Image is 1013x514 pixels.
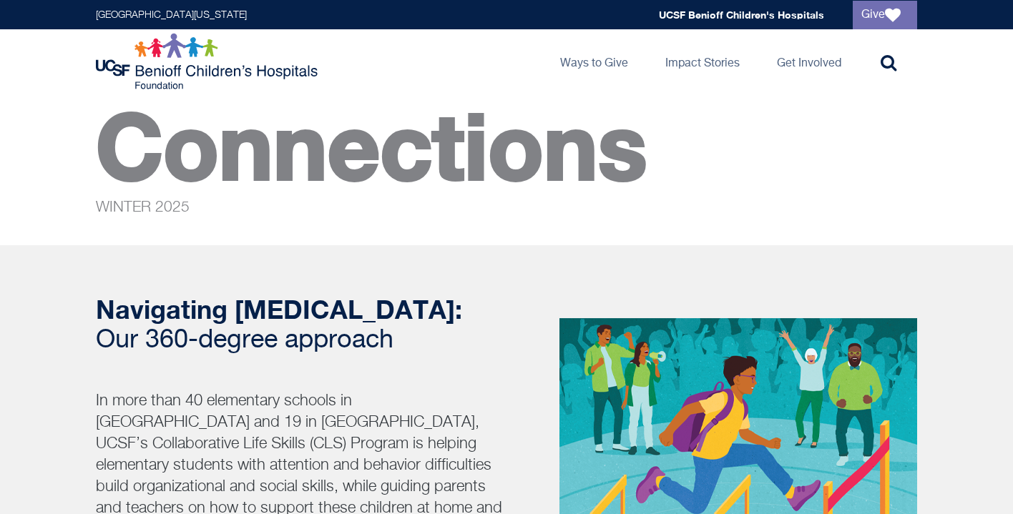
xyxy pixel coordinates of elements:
img: Logo for UCSF Benioff Children's Hospitals Foundation [96,33,321,90]
a: Impact Stories [654,29,751,94]
a: [GEOGRAPHIC_DATA][US_STATE] [96,10,247,20]
a: Ways to Give [549,29,640,94]
h2: Our 360-degree approach [96,295,504,355]
a: Get Involved [765,29,853,94]
a: UCSF Benioff Children's Hospitals [659,9,824,21]
p: Connections [96,129,917,224]
span: WINTER 2025 [96,200,190,215]
a: Give [853,1,917,29]
strong: Navigating [MEDICAL_DATA]: [96,294,462,325]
